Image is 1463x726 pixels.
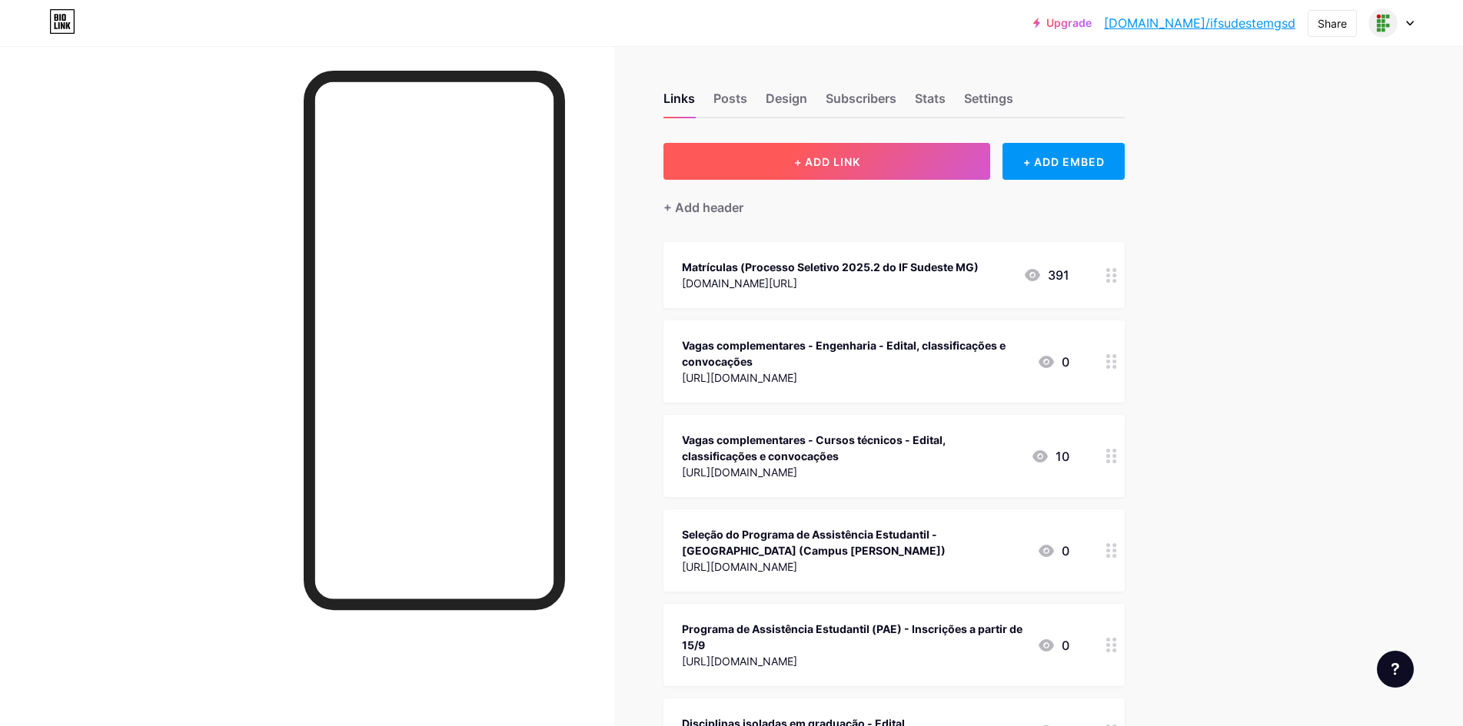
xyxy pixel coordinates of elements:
div: Posts [713,89,747,117]
div: + ADD EMBED [1002,143,1125,180]
div: Vagas complementares - Engenharia - Edital, classificações e convocações [682,337,1025,370]
div: 0 [1037,542,1069,560]
div: + Add header [663,198,743,217]
div: Programa de Assistência Estudantil (PAE) - Inscrições a partir de 15/9 [682,621,1025,653]
div: Design [766,89,807,117]
div: 0 [1037,353,1069,371]
div: Vagas complementares - Cursos técnicos - Edital, classificações e convocações [682,432,1019,464]
img: ifsudestemgsd [1368,8,1398,38]
span: + ADD LINK [794,155,860,168]
div: [DOMAIN_NAME][URL] [682,275,979,291]
div: Seleção do Programa de Assistência Estudantil - [GEOGRAPHIC_DATA] (Campus [PERSON_NAME]) [682,526,1025,559]
div: Share [1318,15,1347,31]
div: Settings [964,89,1013,117]
div: 391 [1023,266,1069,284]
div: [URL][DOMAIN_NAME] [682,370,1025,386]
a: Upgrade [1033,17,1092,29]
div: Subscribers [826,89,896,117]
button: + ADD LINK [663,143,990,180]
a: [DOMAIN_NAME]/ifsudestemgsd [1104,14,1295,32]
div: Links [663,89,695,117]
div: 0 [1037,636,1069,655]
div: [URL][DOMAIN_NAME] [682,653,1025,669]
div: Matrículas (Processo Seletivo 2025.2 do IF Sudeste MG) [682,259,979,275]
div: [URL][DOMAIN_NAME] [682,464,1019,480]
div: 10 [1031,447,1069,466]
div: [URL][DOMAIN_NAME] [682,559,1025,575]
div: Stats [915,89,946,117]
